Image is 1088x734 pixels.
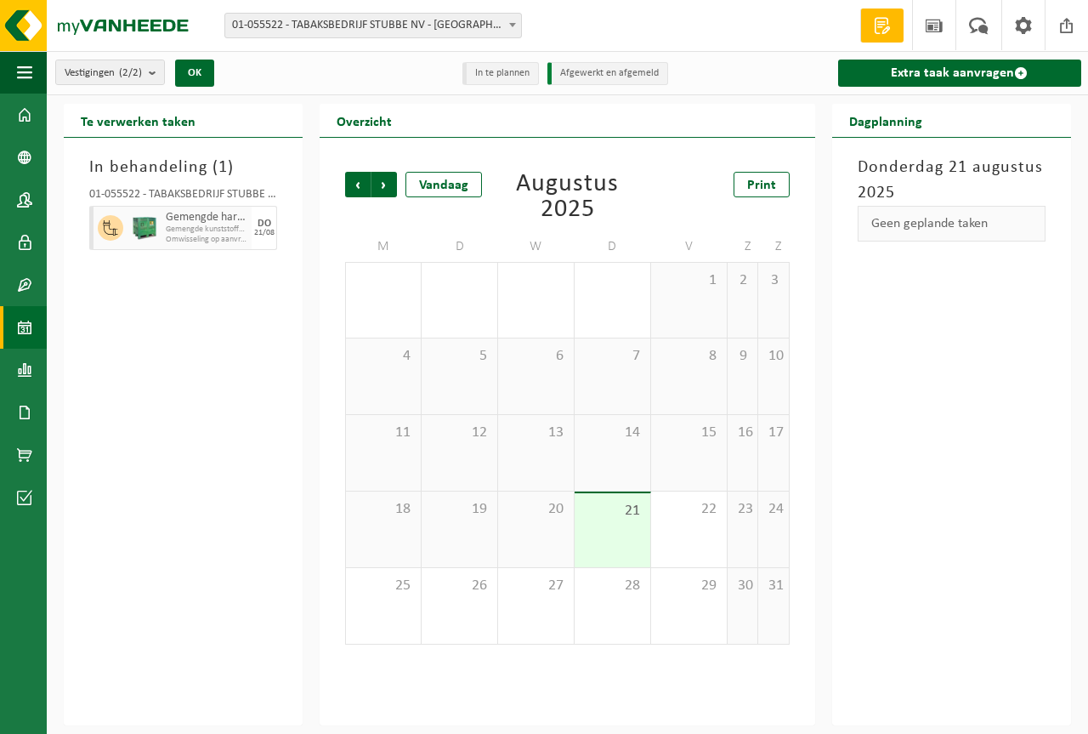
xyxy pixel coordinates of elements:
[736,424,750,442] span: 16
[132,215,157,241] img: PB-HB-1400-HPE-GN-01
[422,231,498,262] td: D
[832,104,939,137] h2: Dagplanning
[575,231,651,262] td: D
[858,206,1045,242] div: Geen geplande taken
[660,271,718,290] span: 1
[651,231,728,262] td: V
[767,500,780,519] span: 24
[430,500,489,519] span: 19
[320,104,409,137] h2: Overzicht
[462,62,539,85] li: In te plannen
[767,424,780,442] span: 17
[166,235,247,245] span: Omwisseling op aanvraag - op geplande route (incl. verwerking)
[166,211,247,225] span: Gemengde harde kunststoffen (PE, PP en PVC), recycleerbaar (industrieel)
[507,577,565,595] span: 27
[747,179,776,192] span: Print
[858,155,1045,206] h3: Donderdag 21 augustus 2025
[767,577,780,595] span: 31
[583,502,642,521] span: 21
[507,424,565,442] span: 13
[166,225,247,235] span: Gemengde kunststoffen (recycleerbaar), inclusief PVC
[583,424,642,442] span: 14
[507,347,565,366] span: 6
[736,500,750,519] span: 23
[507,500,565,519] span: 20
[547,62,668,85] li: Afgewerkt en afgemeld
[354,347,412,366] span: 4
[583,347,642,366] span: 7
[55,60,165,85] button: Vestigingen(2/2)
[225,14,521,37] span: 01-055522 - TABAKSBEDRIJF STUBBE NV - ZONNEBEKE
[498,231,575,262] td: W
[758,231,790,262] td: Z
[354,577,412,595] span: 25
[767,347,780,366] span: 10
[119,67,142,78] count: (2/2)
[728,231,759,262] td: Z
[430,577,489,595] span: 26
[354,424,412,442] span: 11
[345,231,422,262] td: M
[65,60,142,86] span: Vestigingen
[583,577,642,595] span: 28
[838,60,1081,87] a: Extra taak aanvragen
[254,229,275,237] div: 21/08
[224,13,522,38] span: 01-055522 - TABAKSBEDRIJF STUBBE NV - ZONNEBEKE
[736,347,750,366] span: 9
[495,172,639,223] div: Augustus 2025
[734,172,790,197] a: Print
[736,577,750,595] span: 30
[64,104,212,137] h2: Te verwerken taken
[660,424,718,442] span: 15
[430,424,489,442] span: 12
[258,219,271,229] div: DO
[218,159,228,176] span: 1
[736,271,750,290] span: 2
[89,155,277,180] h3: In behandeling ( )
[405,172,482,197] div: Vandaag
[354,500,412,519] span: 18
[660,577,718,595] span: 29
[660,347,718,366] span: 8
[175,60,214,87] button: OK
[660,500,718,519] span: 22
[371,172,397,197] span: Volgende
[89,189,277,206] div: 01-055522 - TABAKSBEDRIJF STUBBE NV - [GEOGRAPHIC_DATA]
[345,172,371,197] span: Vorige
[430,347,489,366] span: 5
[767,271,780,290] span: 3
